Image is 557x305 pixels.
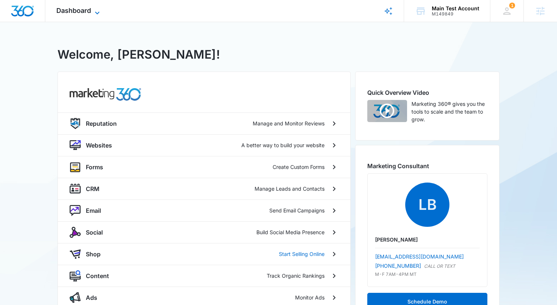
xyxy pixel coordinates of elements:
p: Content [86,271,109,280]
p: Social [86,228,103,237]
img: forms [70,162,81,173]
h1: Welcome, [PERSON_NAME]! [57,46,220,63]
img: crm [70,183,81,194]
div: account id [432,11,479,17]
p: CALL OR TEXT [424,263,455,270]
h2: Quick Overview Video [367,88,487,97]
p: Forms [86,163,103,171]
p: Marketing 360® gives you the tools to scale and the team to grow. [411,100,487,123]
a: contentContentTrack Organic Rankings [58,265,350,287]
p: Send Email Campaigns [269,207,325,214]
p: M-F 7AM-4PM MT [375,271,480,278]
div: account name [432,6,479,11]
img: ads [70,292,81,303]
a: socialSocialBuild Social Media Presence [58,221,350,243]
span: Dashboard [56,7,91,14]
a: websiteWebsitesA better way to build your website [58,134,350,156]
a: shopAppShopStart Selling Online [58,243,350,265]
img: content [70,270,81,281]
p: Reputation [86,119,117,128]
p: Create Custom Forms [273,163,325,171]
p: Manage and Monitor Reviews [253,119,325,127]
p: Websites [86,141,112,150]
div: notifications count [509,3,515,8]
img: website [70,140,81,151]
a: reputationReputationManage and Monitor Reviews [58,112,350,134]
span: 1 [509,3,515,8]
span: LB [405,183,449,227]
a: nurtureEmailSend Email Campaigns [58,200,350,221]
p: Start Selling Online [279,250,325,258]
a: formsFormsCreate Custom Forms [58,156,350,178]
img: social [70,227,81,238]
p: A better way to build your website [241,141,325,149]
p: Email [86,206,101,215]
p: Build Social Media Presence [256,228,325,236]
h2: Marketing Consultant [367,162,487,170]
a: crmCRMManage Leads and Contacts [58,178,350,200]
p: Ads [86,293,97,302]
img: nurture [70,205,81,216]
a: [EMAIL_ADDRESS][DOMAIN_NAME] [375,253,464,260]
img: shopApp [70,249,81,260]
p: Shop [86,250,101,259]
img: reputation [70,118,81,129]
img: common.products.marketing.title [70,88,141,101]
p: CRM [86,184,99,193]
p: [PERSON_NAME] [375,236,480,243]
p: Monitor Ads [295,294,325,301]
a: [PHONE_NUMBER] [375,262,421,270]
img: Quick Overview Video [367,100,407,122]
p: Manage Leads and Contacts [255,185,325,193]
p: Track Organic Rankings [267,272,325,280]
